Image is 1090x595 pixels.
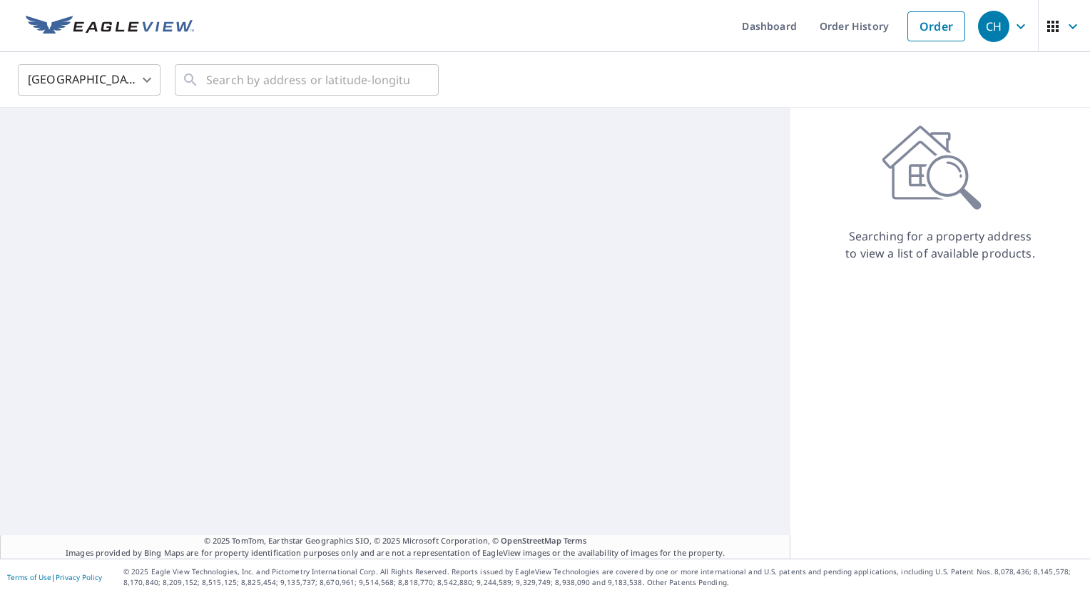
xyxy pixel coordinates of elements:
p: © 2025 Eagle View Technologies, Inc. and Pictometry International Corp. All Rights Reserved. Repo... [123,566,1083,588]
a: OpenStreetMap [501,535,561,546]
div: [GEOGRAPHIC_DATA] [18,60,161,100]
span: © 2025 TomTom, Earthstar Geographics SIO, © 2025 Microsoft Corporation, © [204,535,587,547]
a: Terms of Use [7,572,51,582]
p: Searching for a property address to view a list of available products. [845,228,1036,262]
a: Privacy Policy [56,572,102,582]
a: Order [907,11,965,41]
p: | [7,573,102,581]
div: CH [978,11,1009,42]
a: Terms [564,535,587,546]
input: Search by address or latitude-longitude [206,60,409,100]
img: EV Logo [26,16,194,37]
